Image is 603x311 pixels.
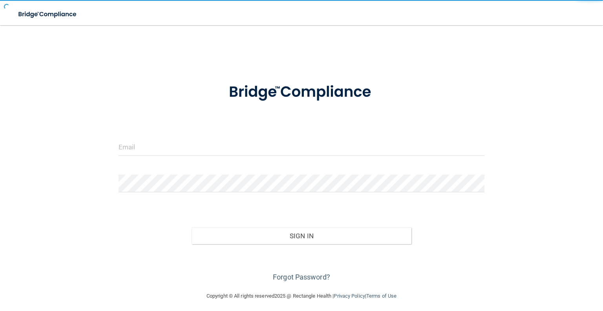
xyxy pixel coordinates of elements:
a: Privacy Policy [334,293,365,299]
div: Copyright © All rights reserved 2025 @ Rectangle Health | | [158,283,445,309]
img: bridge_compliance_login_screen.278c3ca4.svg [12,6,84,22]
input: Email [119,138,484,156]
a: Terms of Use [366,293,397,299]
button: Sign In [192,227,411,245]
a: Forgot Password? [273,273,330,281]
img: bridge_compliance_login_screen.278c3ca4.svg [213,72,390,112]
